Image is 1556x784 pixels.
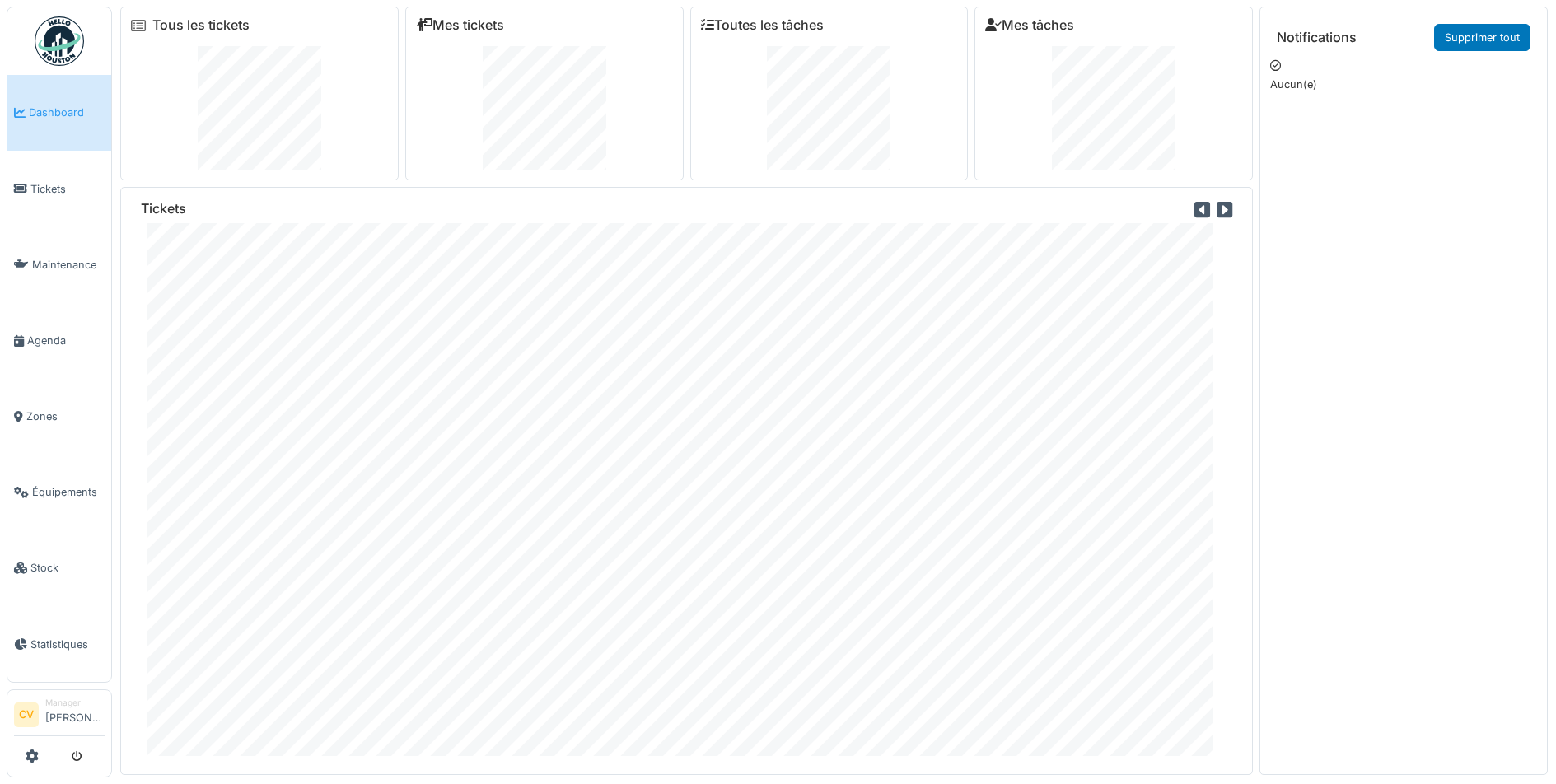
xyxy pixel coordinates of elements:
a: Supprimer tout [1434,24,1530,51]
a: Dashboard [7,75,111,151]
span: Statistiques [30,637,105,652]
span: Agenda [27,333,105,348]
a: Équipements [7,455,111,530]
span: Tickets [30,181,105,197]
img: Badge_color-CXgf-gQk.svg [35,16,84,66]
h6: Notifications [1277,30,1357,45]
a: Statistiques [7,606,111,682]
a: Agenda [7,302,111,378]
a: Tous les tickets [152,17,250,33]
a: Toutes les tâches [701,17,824,33]
span: Stock [30,560,105,576]
li: [PERSON_NAME] [45,697,105,732]
a: CV Manager[PERSON_NAME] [14,697,105,736]
div: Manager [45,697,105,709]
li: CV [14,702,39,727]
a: Zones [7,379,111,455]
a: Stock [7,530,111,606]
a: Tickets [7,151,111,226]
a: Mes tâches [985,17,1074,33]
span: Zones [26,408,105,424]
a: Maintenance [7,226,111,302]
a: Mes tickets [416,17,504,33]
span: Maintenance [32,257,105,273]
span: Dashboard [29,105,105,120]
h6: Tickets [141,201,186,217]
p: Aucun(e) [1270,77,1537,92]
span: Équipements [32,484,105,500]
